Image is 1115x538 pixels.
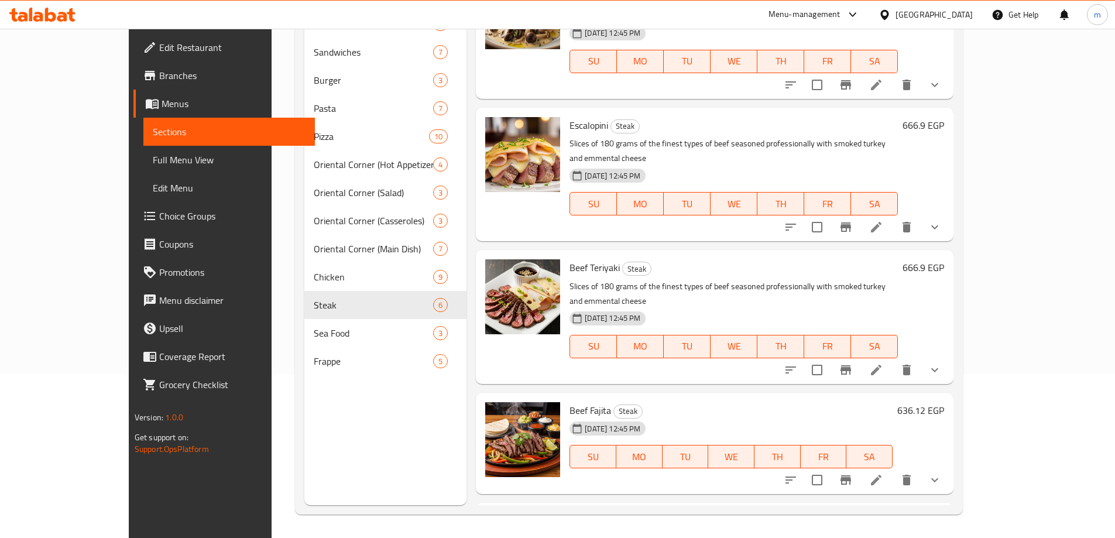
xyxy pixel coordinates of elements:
svg: Show Choices [928,78,942,92]
span: Escalopini [569,116,608,134]
span: 7 [434,103,447,114]
button: SU [569,50,617,73]
span: Beef Fajita [569,402,611,419]
span: MO [622,53,659,70]
span: SU [575,338,612,355]
span: WE [715,338,753,355]
span: Sea Food [314,326,433,340]
button: show more [921,213,949,241]
span: Oriental Corner (Casseroles) [314,214,433,228]
span: TU [668,53,706,70]
span: FR [805,448,842,465]
span: MO [622,196,659,213]
p: Slices of 180 grams of the finest types of beef seasoned professionally with smoked turkey and em... [569,136,898,166]
button: TH [757,335,804,358]
div: Oriental Corner (Salad)3 [304,179,466,207]
a: Menu disclaimer [133,286,315,314]
button: show more [921,356,949,384]
div: Frappe [314,354,433,368]
div: Pizza10 [304,122,466,150]
button: MO [617,50,664,73]
button: Branch-specific-item [832,213,860,241]
span: SU [575,196,612,213]
button: show more [921,71,949,99]
span: TH [762,196,800,213]
span: 3 [434,328,447,339]
span: FR [809,53,846,70]
span: Full Menu View [153,153,306,167]
button: SU [569,192,617,215]
button: TU [664,50,711,73]
span: Sections [153,125,306,139]
div: Steak [622,262,651,276]
button: WE [711,50,757,73]
p: Slices of 180 grams of the finest types of beef seasoned professionally with smoked turkey and em... [569,279,898,309]
div: items [433,242,448,256]
div: items [433,270,448,284]
a: Edit menu item [869,220,883,234]
button: TH [757,50,804,73]
span: 5 [434,356,447,367]
button: WE [711,335,757,358]
button: SA [851,192,898,215]
span: Get support on: [135,430,188,445]
span: Version: [135,410,163,425]
span: 7 [434,47,447,58]
span: 10 [430,131,447,142]
a: Promotions [133,258,315,286]
a: Edit menu item [869,473,883,487]
span: SA [856,196,893,213]
span: Grocery Checklist [159,378,306,392]
span: Menu disclaimer [159,293,306,307]
span: Select to update [805,73,829,97]
button: sort-choices [777,71,805,99]
span: Edit Restaurant [159,40,306,54]
svg: Show Choices [928,473,942,487]
span: SA [856,338,893,355]
span: Promotions [159,265,306,279]
img: Beef Teriyaki [485,259,560,334]
button: delete [893,466,921,494]
span: Edit Menu [153,181,306,195]
div: items [433,101,448,115]
span: WE [713,448,750,465]
span: 1.0.0 [165,410,183,425]
div: Burger [314,73,433,87]
div: items [433,45,448,59]
div: Sea Food3 [304,319,466,347]
img: Escalopini [485,117,560,192]
span: Select to update [805,358,829,382]
button: TH [757,192,804,215]
img: Beef Fajita [485,402,560,477]
span: Sandwiches [314,45,433,59]
a: Branches [133,61,315,90]
span: TH [759,448,796,465]
span: Chicken [314,270,433,284]
button: FR [804,192,851,215]
a: Sections [143,118,315,146]
span: SA [856,53,893,70]
span: Select to update [805,215,829,239]
span: Oriental Corner (Salad) [314,186,433,200]
span: Steak [314,298,433,312]
div: items [433,326,448,340]
span: Pasta [314,101,433,115]
span: Pizza [314,129,429,143]
button: delete [893,213,921,241]
button: MO [616,445,663,468]
span: Coverage Report [159,349,306,364]
span: FR [809,338,846,355]
span: [DATE] 12:45 PM [580,313,645,324]
div: Oriental Corner (Main Dish) [314,242,433,256]
button: delete [893,71,921,99]
div: [GEOGRAPHIC_DATA] [896,8,973,21]
a: Coupons [133,230,315,258]
button: sort-choices [777,356,805,384]
span: [DATE] 12:45 PM [580,170,645,181]
span: TH [762,338,800,355]
h6: 666.9 EGP [903,117,944,133]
